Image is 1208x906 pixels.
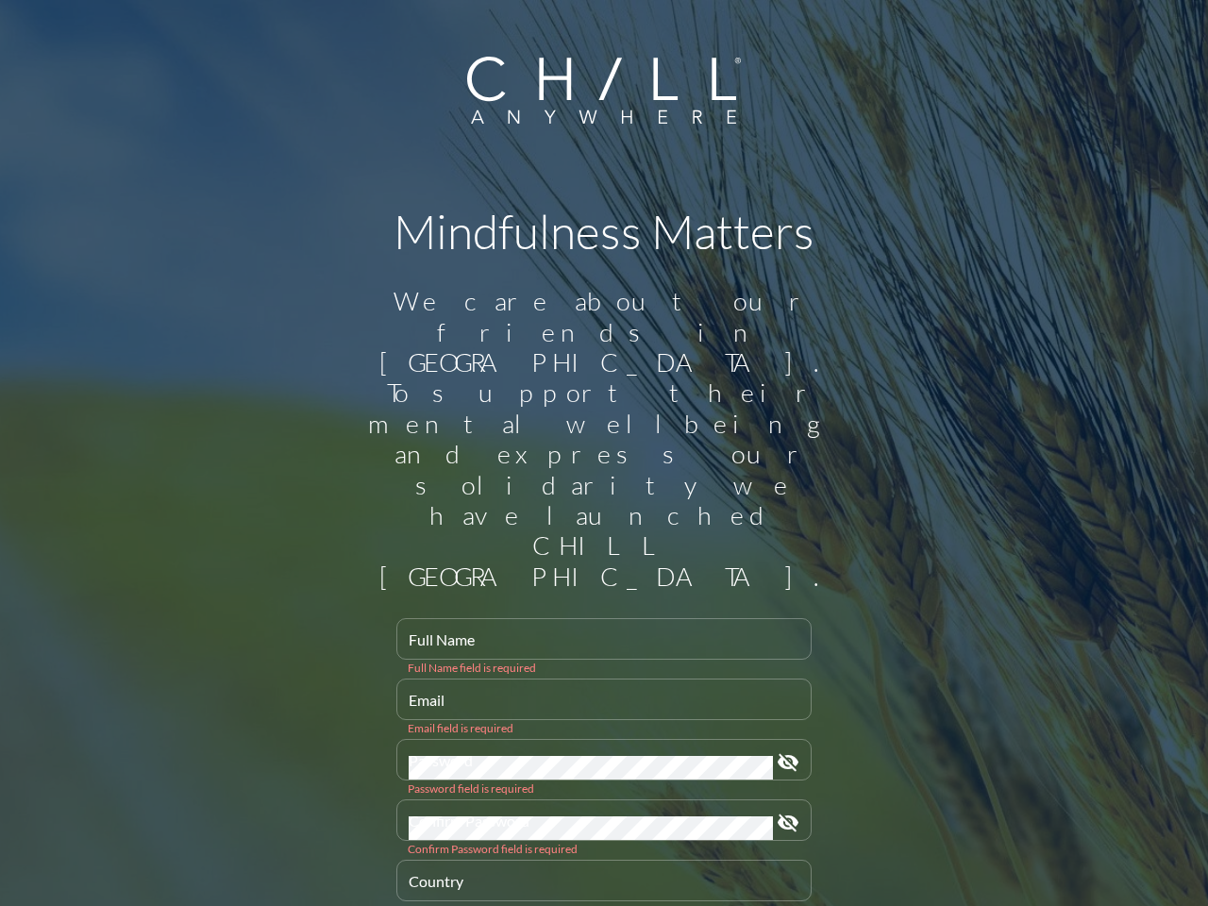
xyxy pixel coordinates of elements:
[409,816,773,840] input: Confirm Password
[409,877,799,900] input: Country
[359,286,849,592] div: We care about our friends in [GEOGRAPHIC_DATA]. To support their mental wellbeing and express our...
[408,661,800,675] div: Full Name field is required
[408,781,800,796] div: Password field is required
[408,842,800,856] div: Confirm Password field is required
[359,203,849,260] h1: Mindfulness Matters
[777,751,799,774] i: visibility_off
[409,635,799,659] input: Full Name
[777,812,799,834] i: visibility_off
[409,756,773,780] input: Password
[408,721,800,735] div: Email field is required
[409,696,799,719] input: Email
